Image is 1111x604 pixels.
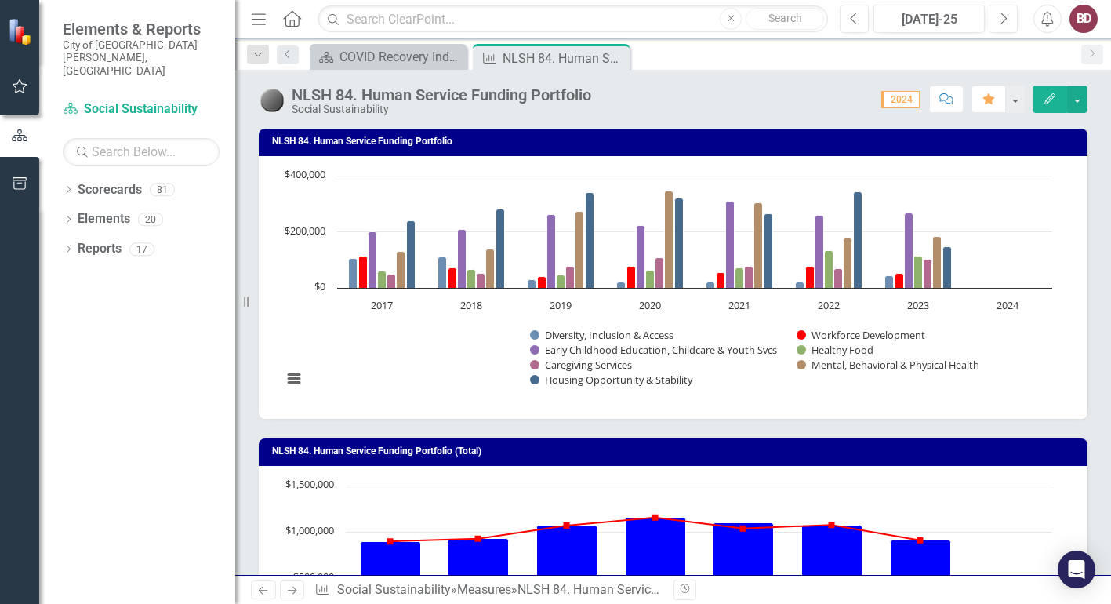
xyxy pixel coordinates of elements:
text: $200,000 [285,224,325,238]
a: Reports [78,240,122,258]
div: [DATE]-25 [879,10,979,29]
h3: NLSH 84. Human Service Funding Portfolio [272,136,1080,147]
path: 2021, 20,000. Diversity, Inclusion & Access. [706,282,715,289]
button: Show Housing Opportunity & Stability [530,373,693,387]
div: COVID Recovery Indicators [339,47,463,67]
text: 2018 [460,298,482,312]
a: Social Sustainability [337,582,451,597]
div: 17 [129,242,154,256]
text: 2020 [639,298,661,312]
path: 2018, 65,000. Healthy Food. [467,270,476,289]
path: 2019, 273,521. Mental, Behavioral & Physical Health. [575,212,584,289]
path: 2023, 42,000. Diversity, Inclusion & Access. [885,276,894,289]
div: 81 [150,183,175,196]
text: 2019 [550,298,572,312]
button: Show Early Childhood Education, Childcare & Youth Svcs [530,343,779,357]
path: 2017, 129,333. Mental, Behavioral & Physical Health. [397,252,405,289]
path: 2017, 238,302. Housing Opportunity & Stability. [407,221,416,289]
button: Show Workforce Development [797,328,926,342]
path: 2021, 77,000. Caregiving Services. [745,267,753,289]
path: 2019, 40,500. Workforce Development. [538,277,546,289]
path: 2023, 53,000. Workforce Development. [895,274,904,289]
path: 2020, 107,000. Caregiving Services. [655,258,664,289]
text: 2017 [371,298,393,312]
path: 2022, 131,500. Healthy Food. [825,251,833,289]
path: 2017, 199,325. Early Childhood Education, Childcare & Youth Svcs. [369,232,377,289]
button: Show Healthy Food [797,343,873,357]
path: 2022, 20,000. Diversity, Inclusion & Access. [796,282,804,289]
svg: Interactive chart [274,168,1060,403]
button: Show Mental, Behavioral & Physical Health [797,358,982,372]
a: COVID Recovery Indicators [314,47,463,67]
path: 2018, 111,748. Diversity, Inclusion & Access. [438,257,447,289]
text: $0 [314,279,325,293]
path: 2018, 53,000. Caregiving Services. [477,274,485,289]
path: 2022, 259,900. Early Childhood Education, Childcare & Youth Svcs. [815,216,824,289]
button: Search [746,8,824,30]
path: 2021, 304,000. Mental, Behavioral & Physical Health. [754,203,763,289]
g: Target, series 1 of 2. Line with 8 data points. [387,515,924,544]
path: 2021, 71,000. Healthy Food. [735,268,744,289]
path: 2019, 262,044. Early Childhood Education, Childcare & Youth Svcs. [547,215,556,289]
path: 2023, 113,200. Healthy Food. [914,257,923,289]
text: 2023 [907,298,929,312]
div: NLSH 84. Human Service Funding Portfolio [503,49,626,68]
g: Housing Opportunity & Stability, bar series 7 of 7 with 8 bars. [407,176,1009,289]
a: Elements [78,210,130,228]
path: 2023, 101,000. Caregiving Services. [924,260,932,289]
button: Show Diversity, Inclusion & Access [530,328,677,342]
path: 2023, 147,000. Housing Opportunity & Stability. [943,247,952,289]
path: 2022, 1,074,911. Target. [829,522,835,529]
path: 2023, 267,777. Early Childhood Education, Childcare & Youth Svcs. [905,213,913,289]
path: 2019, 76,500. Caregiving Services. [566,267,575,289]
path: 2019, 28,940. Diversity, Inclusion & Access. [528,280,536,289]
span: 2024 [881,91,920,108]
button: Show Caregiving Services [530,358,634,372]
path: 2018, 207,500. Early Childhood Education, Childcare & Youth Svcs. [458,230,467,289]
path: 2020, 221,000. Early Childhood Education, Childcare & Youth Svcs. [637,226,645,289]
text: $400,000 [285,167,325,181]
path: 2021, 310,000. Early Childhood Education, Childcare & Youth Svcs. [726,202,735,289]
div: » » [314,581,661,599]
div: NLSH 84. Human Service Funding Portfolio [517,582,757,597]
h3: NLSH 84. Human Service Funding Portfolio (Total) [272,446,1080,457]
text: $1,000,000 [285,523,334,537]
path: 2020, 346,000. Mental, Behavioral & Physical Health. [665,191,673,289]
path: 2022, 67,500. Caregiving Services. [834,269,843,289]
path: 2021, 264,656. Housing Opportunity & Stability. [764,214,773,289]
path: 2020, 20,000. Diversity, Inclusion & Access. [617,282,626,289]
input: Search ClearPoint... [318,5,828,33]
text: $1,500,000 [285,477,334,491]
path: 2017, 897,075. Target. [387,539,394,545]
button: BD [1069,5,1098,33]
path: 2017, 60,481. Healthy Food. [378,271,387,289]
path: 2021, 55,000. Workforce Development. [717,273,725,289]
path: 2018, 138,057. Mental, Behavioral & Physical Health. [486,249,495,289]
path: 2019, 1,068,017. Target. [564,522,570,529]
small: City of [GEOGRAPHIC_DATA][PERSON_NAME], [GEOGRAPHIC_DATA] [63,38,220,77]
div: NLSH 84. Human Service Funding Portfolio [292,86,591,104]
span: Search [768,12,802,24]
button: View chart menu, Chart [283,368,305,390]
path: 2020, 320,498. Housing Opportunity & Stability. [675,198,684,289]
path: 2022, 77,008. Workforce Development. [806,267,815,289]
path: 2018, 279,778. Housing Opportunity & Stability. [496,209,505,289]
path: 2017, 105,771. Diversity, Inclusion & Access. [349,259,358,289]
input: Search Below... [63,138,220,166]
text: 2022 [818,298,840,312]
path: 2018, 70,000. Workforce Development. [448,268,457,289]
text: 2021 [728,298,750,312]
a: Social Sustainability [63,100,220,118]
path: 2023, 907,977. Target. [917,537,924,544]
path: 2017, 49,985. Caregiving Services. [387,275,396,289]
path: 2017, 113,878. Workforce Development. [359,257,368,289]
path: 2020, 63,500. Healthy Food. [646,271,655,289]
img: ClearPoint Strategy [8,18,35,45]
img: No Information [259,87,284,112]
path: 2020, 76,000. Workforce Development. [627,267,636,289]
path: 2018, 925,083. Target. [475,536,481,542]
div: 20 [138,213,163,226]
button: [DATE]-25 [873,5,985,33]
path: 2020, 1,153,998. Target. [652,515,659,521]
